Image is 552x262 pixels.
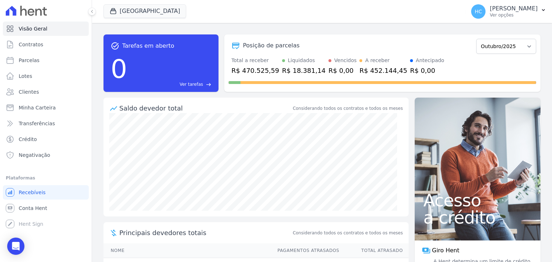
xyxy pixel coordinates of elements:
span: Ver tarefas [180,81,203,88]
a: Ver tarefas east [130,81,211,88]
a: Lotes [3,69,89,83]
span: HC [475,9,482,14]
div: Total a receber [231,57,279,64]
span: Clientes [19,88,39,95]
a: Conta Hent [3,201,89,215]
button: [GEOGRAPHIC_DATA] [103,4,186,18]
span: Conta Hent [19,205,47,212]
div: Liquidados [288,57,315,64]
p: [PERSON_NAME] [490,5,538,12]
th: Pagamentos Atrasados [271,243,340,258]
div: Plataformas [6,174,86,182]
p: Ver opções [490,12,538,18]
a: Negativação [3,148,89,162]
span: Lotes [19,72,32,80]
a: Parcelas [3,53,89,67]
div: Saldo devedor total [119,103,291,113]
span: Transferências [19,120,55,127]
div: R$ 18.381,14 [282,66,326,75]
span: task_alt [111,42,119,50]
span: Principais devedores totais [119,228,291,238]
div: R$ 0,00 [410,66,444,75]
span: Crédito [19,136,37,143]
div: R$ 0,00 [328,66,356,75]
div: Posição de parcelas [243,41,300,50]
div: Vencidos [334,57,356,64]
a: Clientes [3,85,89,99]
a: Crédito [3,132,89,146]
a: Minha Carteira [3,100,89,115]
a: Contratos [3,37,89,52]
div: R$ 452.144,45 [359,66,407,75]
button: HC [PERSON_NAME] Ver opções [465,1,552,22]
span: Visão Geral [19,25,47,32]
span: a crédito [423,209,532,226]
th: Nome [103,243,271,258]
div: R$ 470.525,59 [231,66,279,75]
a: Recebíveis [3,185,89,200]
div: Open Intercom Messenger [7,238,24,255]
div: Antecipado [416,57,444,64]
a: Transferências [3,116,89,131]
div: 0 [111,50,127,88]
div: Considerando todos os contratos e todos os meses [293,105,403,112]
div: A receber [365,57,390,64]
span: Tarefas em aberto [122,42,174,50]
span: Considerando todos os contratos e todos os meses [293,230,403,236]
span: east [206,82,211,87]
span: Recebíveis [19,189,46,196]
span: Contratos [19,41,43,48]
span: Negativação [19,151,50,159]
span: Giro Hent [432,246,459,255]
span: Minha Carteira [19,104,56,111]
span: Acesso [423,192,532,209]
span: Parcelas [19,57,40,64]
a: Visão Geral [3,22,89,36]
th: Total Atrasado [340,243,409,258]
